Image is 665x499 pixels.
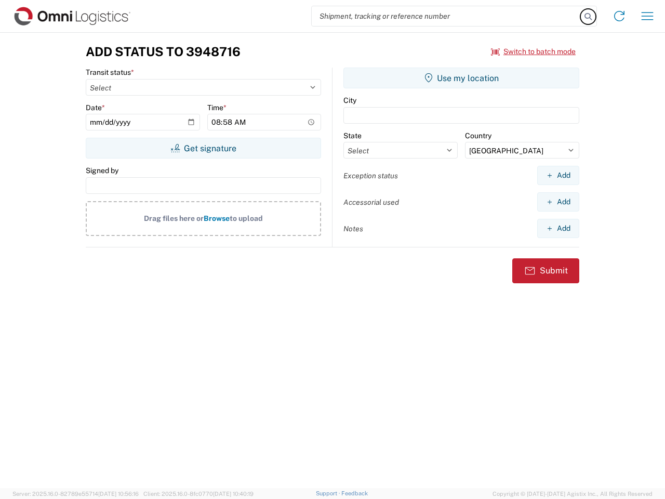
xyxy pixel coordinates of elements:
[341,490,368,496] a: Feedback
[343,171,398,180] label: Exception status
[537,192,579,212] button: Add
[343,68,579,88] button: Use my location
[491,43,576,60] button: Switch to batch mode
[343,96,356,105] label: City
[230,214,263,222] span: to upload
[86,138,321,159] button: Get signature
[144,214,204,222] span: Drag files here or
[537,166,579,185] button: Add
[493,489,653,498] span: Copyright © [DATE]-[DATE] Agistix Inc., All Rights Reserved
[343,224,363,233] label: Notes
[86,68,134,77] label: Transit status
[143,491,254,497] span: Client: 2025.16.0-8fc0770
[86,44,241,59] h3: Add Status to 3948716
[512,258,579,283] button: Submit
[12,491,139,497] span: Server: 2025.16.0-82789e55714
[465,131,491,140] label: Country
[207,103,227,112] label: Time
[213,491,254,497] span: [DATE] 10:40:19
[86,103,105,112] label: Date
[312,6,581,26] input: Shipment, tracking or reference number
[86,166,118,175] label: Signed by
[316,490,342,496] a: Support
[343,198,399,207] label: Accessorial used
[537,219,579,238] button: Add
[204,214,230,222] span: Browse
[343,131,362,140] label: State
[98,491,139,497] span: [DATE] 10:56:16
